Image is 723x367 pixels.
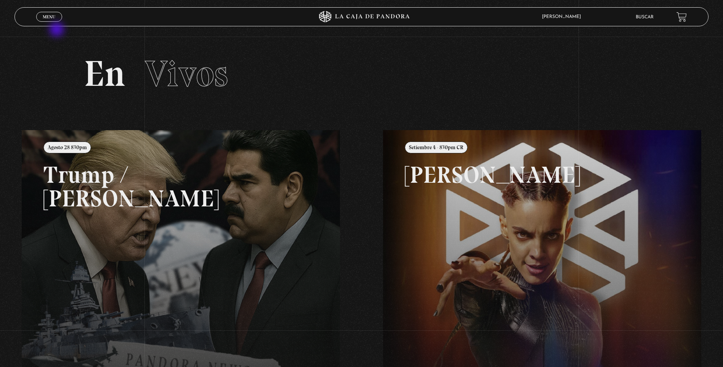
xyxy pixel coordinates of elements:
span: Menu [43,14,55,19]
span: [PERSON_NAME] [538,14,588,19]
span: Cerrar [40,21,58,26]
h2: En [84,56,639,92]
span: Vivos [145,52,228,95]
a: View your shopping cart [677,12,687,22]
a: Buscar [636,15,654,19]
